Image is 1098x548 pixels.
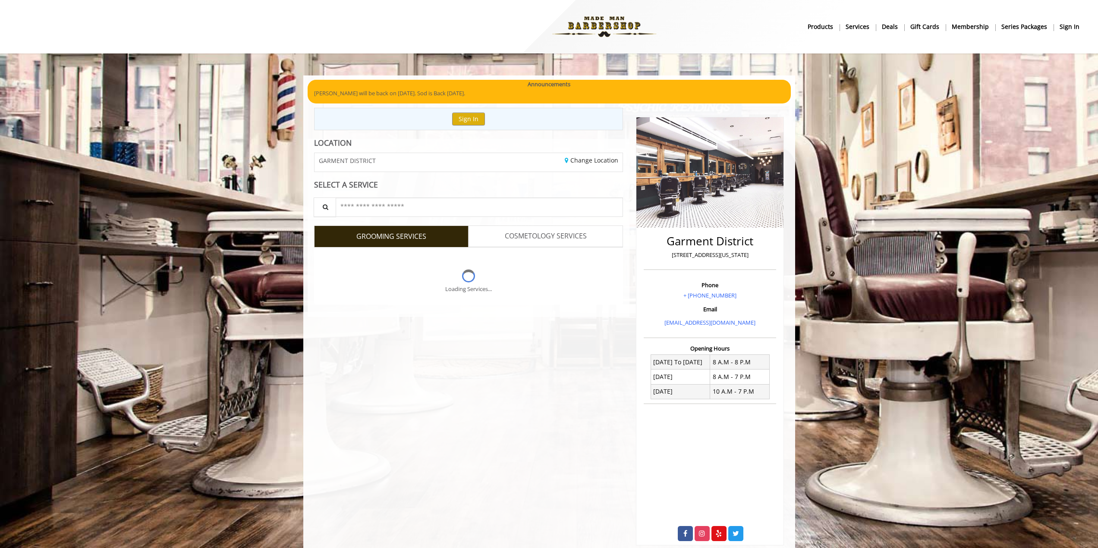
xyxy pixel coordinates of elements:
[710,355,770,370] td: 8 A.M - 8 P.M
[319,157,376,164] span: GARMENT DISTRICT
[1054,20,1085,33] a: sign insign in
[646,251,774,260] p: [STREET_ADDRESS][US_STATE]
[646,282,774,288] h3: Phone
[565,156,618,164] a: Change Location
[646,235,774,247] h2: Garment District
[646,306,774,312] h3: Email
[710,384,770,399] td: 10 A.M - 7 P.M
[356,231,426,242] span: GROOMING SERVICES
[910,22,939,31] b: gift cards
[995,20,1054,33] a: Series packagesSeries packages
[314,197,336,217] button: Service Search
[710,370,770,384] td: 8 A.M - 7 P.M
[528,80,570,89] b: Announcements
[651,384,710,399] td: [DATE]
[846,22,869,31] b: Services
[651,355,710,370] td: [DATE] To [DATE]
[445,285,492,294] div: Loading Services...
[314,247,623,305] div: Grooming services
[505,231,587,242] span: COSMETOLOGY SERVICES
[1060,22,1079,31] b: sign in
[314,181,623,189] div: SELECT A SERVICE
[882,22,898,31] b: Deals
[314,138,352,148] b: LOCATION
[452,113,485,125] button: Sign In
[644,345,776,351] h3: Opening Hours
[840,20,876,33] a: ServicesServices
[946,20,995,33] a: MembershipMembership
[808,22,833,31] b: products
[664,319,755,326] a: [EMAIL_ADDRESS][DOMAIN_NAME]
[314,89,784,98] p: [PERSON_NAME] will be back on [DATE]. Sod is Back [DATE].
[683,291,736,299] a: + [PHONE_NUMBER]
[952,22,989,31] b: Membership
[802,20,840,33] a: Productsproducts
[904,20,946,33] a: Gift cardsgift cards
[876,20,904,33] a: DealsDeals
[1001,22,1047,31] b: Series packages
[651,370,710,384] td: [DATE]
[545,3,664,50] img: Made Man Barbershop logo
